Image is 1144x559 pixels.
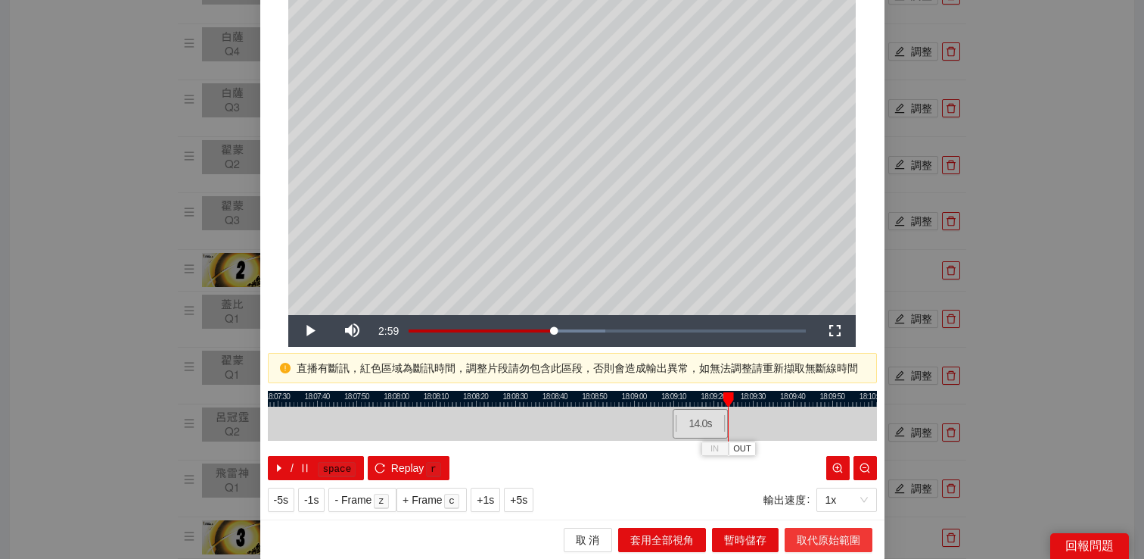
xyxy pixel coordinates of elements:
[576,532,600,548] span: 取 消
[785,528,872,552] button: 取代原始範圍
[291,460,294,476] span: /
[1050,533,1129,559] div: 回報問題
[860,463,870,475] span: zoom-out
[298,488,325,512] button: -1s
[280,363,291,373] span: exclamation-circle
[826,456,850,480] button: zoom-in
[477,492,494,508] span: +1s
[673,409,729,439] div: 14.0 s
[813,315,856,347] button: Fullscreen
[288,315,331,347] button: Play
[334,492,371,508] span: - Frame
[368,456,449,480] button: reloadReplayr
[712,528,779,552] button: 暫時儲存
[396,488,467,512] button: + Framec
[331,315,373,347] button: Mute
[832,463,843,475] span: zoom-in
[268,456,365,480] button: caret-right/pausespace
[426,462,441,477] kbd: r
[328,488,396,512] button: - Framez
[444,494,459,509] kbd: c
[504,488,533,512] button: +5s
[724,532,766,548] span: 暫時儲存
[374,494,389,509] kbd: z
[403,492,443,508] span: + Frame
[274,463,284,475] span: caret-right
[797,532,860,548] span: 取代原始範圍
[274,492,288,508] span: -5s
[701,442,729,456] button: IN
[375,463,385,475] span: reload
[825,489,868,511] span: 1x
[304,492,319,508] span: -1s
[853,456,877,480] button: zoom-out
[268,488,294,512] button: -5s
[471,488,500,512] button: +1s
[378,325,399,337] span: 2:59
[510,492,527,508] span: +5s
[733,442,751,456] span: OUT
[318,462,356,477] kbd: space
[763,488,816,512] label: 輸出速度
[409,329,806,333] div: Progress Bar
[564,528,612,552] button: 取 消
[391,460,424,476] span: Replay
[729,442,756,456] button: OUT
[297,360,865,376] div: 直播有斷訊，紅色區域為斷訊時間，調整片段請勿包含此區段，否則會造成輸出異常，如無法調整請重新擷取無斷線時間
[300,463,310,475] span: pause
[618,528,706,552] button: 套用全部視角
[630,532,694,548] span: 套用全部視角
